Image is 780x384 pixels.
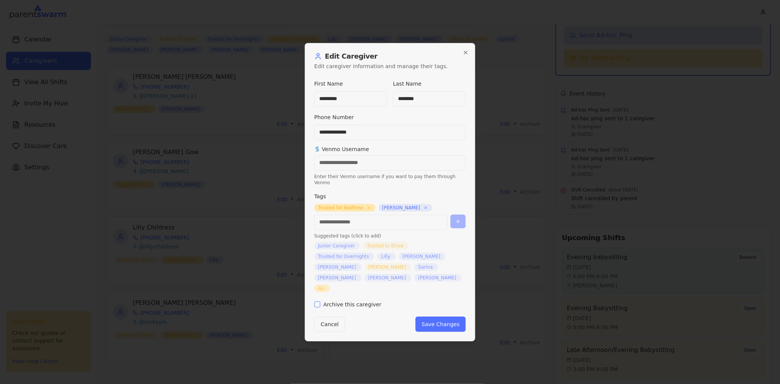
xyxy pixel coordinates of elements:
label: First Name [314,81,343,87]
span: Trusted for Overnights [318,253,369,260]
span: [PERSON_NAME] [318,264,356,270]
span: [PERSON_NAME] [368,275,406,281]
span: AG [318,285,325,292]
label: Tags [314,193,326,199]
span: Venmo Username [314,146,466,152]
p: Edit caregiver information and manage their tags. [314,62,466,70]
label: Phone Number [314,114,354,120]
span: Trusted for Bedtime [318,205,363,211]
span: [PERSON_NAME] [403,253,441,260]
button: Save Changes [415,317,466,332]
span: [PERSON_NAME] [368,264,406,270]
span: [PERSON_NAME] [318,275,356,281]
button: Remove tag [366,205,372,210]
span: [PERSON_NAME] [382,205,420,211]
label: Suggested tags (click to add) [314,233,466,239]
label: Last Name [393,81,422,87]
p: Enter their Venmo username if you want to pay them through Venmo [314,174,466,186]
button: Remove tag [423,205,428,210]
button: Cancel [314,317,345,332]
span: Trusted to Drive [367,243,403,249]
span: Sarina [418,264,433,270]
span: Junior Caregiver [318,243,355,249]
span: [PERSON_NAME] [418,275,456,281]
label: Archive this caregiver [323,302,382,307]
span: Lilly [381,253,390,260]
h2: Edit Caregiver [314,53,466,60]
